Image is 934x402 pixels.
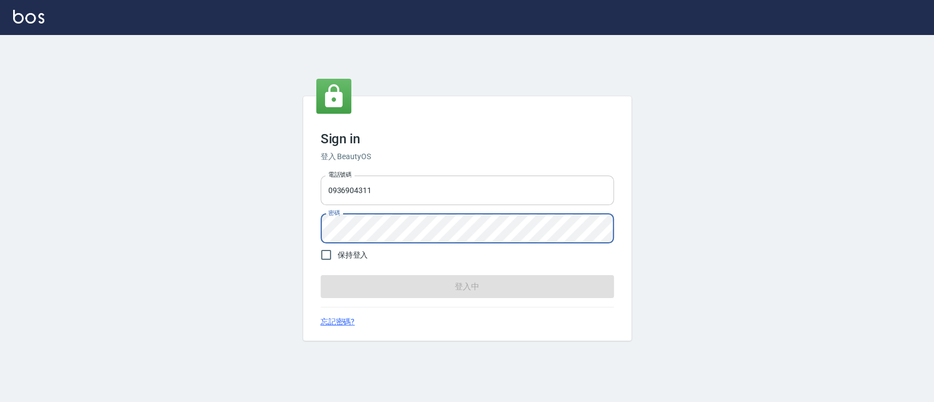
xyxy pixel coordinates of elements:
span: 保持登入 [338,249,368,261]
img: Logo [13,10,44,24]
label: 電話號碼 [328,171,351,179]
h6: 登入 BeautyOS [321,151,614,162]
label: 密碼 [328,209,340,217]
a: 忘記密碼? [321,316,355,328]
h3: Sign in [321,131,614,147]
